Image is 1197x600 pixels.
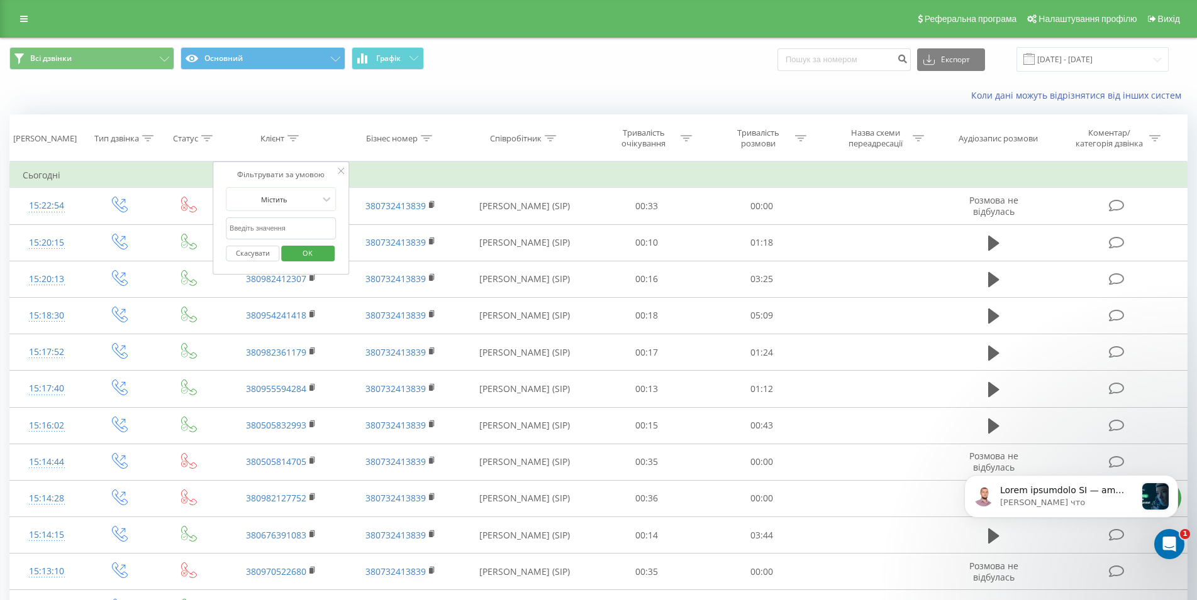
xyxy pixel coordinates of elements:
td: 00:17 [589,334,704,371]
span: 1 [1180,529,1190,539]
a: 380732413839 [365,455,426,467]
input: Пошук за номером [777,48,911,71]
div: Статус [173,133,198,144]
a: 380676391083 [246,529,306,541]
td: 00:16 [589,261,704,297]
button: Основний [181,47,345,70]
a: 380732413839 [365,419,426,431]
td: 00:14 [589,517,704,554]
div: Коментар/категорія дзвінка [1072,128,1146,149]
td: [PERSON_NAME] (SIP) [460,261,589,297]
td: 00:15 [589,407,704,444]
a: 380954241418 [246,309,306,321]
td: 00:33 [589,188,704,224]
td: 00:10 [589,224,704,261]
a: Коли дані можуть відрізнятися вiд інших систем [971,89,1188,101]
button: Експорт [917,48,985,71]
button: Графік [352,47,424,70]
td: [PERSON_NAME] (SIP) [460,517,589,554]
div: 15:14:15 [23,523,70,547]
td: Сьогодні [10,163,1188,188]
div: 15:13:10 [23,559,70,584]
a: 380732413839 [365,529,426,541]
div: 15:17:40 [23,376,70,401]
td: 03:44 [704,517,819,554]
td: [PERSON_NAME] (SIP) [460,407,589,444]
td: 00:36 [589,480,704,516]
span: Вихід [1158,14,1180,24]
span: OK [290,243,325,263]
a: 380732413839 [365,200,426,212]
a: 380982127752 [246,492,306,504]
td: 00:13 [589,371,704,407]
td: [PERSON_NAME] (SIP) [460,554,589,590]
a: 380955594284 [246,383,306,395]
div: 15:22:54 [23,194,70,218]
td: 00:00 [704,444,819,480]
div: Співробітник [490,133,542,144]
div: 15:20:15 [23,231,70,255]
div: Назва схеми переадресації [842,128,910,149]
td: [PERSON_NAME] (SIP) [460,371,589,407]
td: 00:18 [589,297,704,334]
a: 380732413839 [365,346,426,358]
td: 00:35 [589,554,704,590]
span: Розмова не відбулась [969,560,1018,583]
div: [PERSON_NAME] [13,133,77,144]
span: Всі дзвінки [30,53,72,63]
td: 00:00 [704,480,819,516]
button: OK [281,246,335,261]
td: [PERSON_NAME] (SIP) [460,224,589,261]
a: 380505814705 [246,455,306,467]
a: 380505832993 [246,419,306,431]
span: Реферальна програма [925,14,1017,24]
div: 15:20:13 [23,267,70,292]
td: [PERSON_NAME] (SIP) [460,334,589,371]
div: 15:17:52 [23,340,70,364]
iframe: Intercom notifications сообщение [945,450,1197,566]
div: Аудіозапис розмови [959,133,1038,144]
div: 15:14:44 [23,450,70,474]
div: Фільтрувати за умовою [226,168,337,181]
a: 380732413839 [365,492,426,504]
a: 380732413839 [365,309,426,321]
iframe: Intercom live chat [1154,529,1184,559]
div: 15:14:28 [23,486,70,511]
a: 380970522680 [246,565,306,577]
div: Клієнт [260,133,284,144]
input: Введіть значення [226,217,337,239]
a: 380732413839 [365,273,426,285]
td: [PERSON_NAME] (SIP) [460,297,589,334]
div: 15:16:02 [23,413,70,438]
td: [PERSON_NAME] (SIP) [460,480,589,516]
a: 380732413839 [365,383,426,395]
a: 380982361179 [246,346,306,358]
a: 380732413839 [365,236,426,248]
td: 03:25 [704,261,819,297]
a: 380982412307 [246,273,306,285]
td: 00:43 [704,407,819,444]
td: 00:00 [704,554,819,590]
td: 05:09 [704,297,819,334]
span: Розмова не відбулась [969,194,1018,217]
td: 01:12 [704,371,819,407]
button: Всі дзвінки [9,47,174,70]
a: 380732413839 [365,565,426,577]
td: [PERSON_NAME] (SIP) [460,444,589,480]
div: 15:18:30 [23,303,70,328]
button: Скасувати [226,246,279,261]
div: Тип дзвінка [94,133,139,144]
td: 01:18 [704,224,819,261]
td: 00:00 [704,188,819,224]
td: 01:24 [704,334,819,371]
span: Графік [376,54,401,63]
span: Налаштування профілю [1038,14,1137,24]
div: Бізнес номер [366,133,418,144]
div: Тривалість очікування [610,128,677,149]
td: 00:35 [589,444,704,480]
td: [PERSON_NAME] (SIP) [460,188,589,224]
